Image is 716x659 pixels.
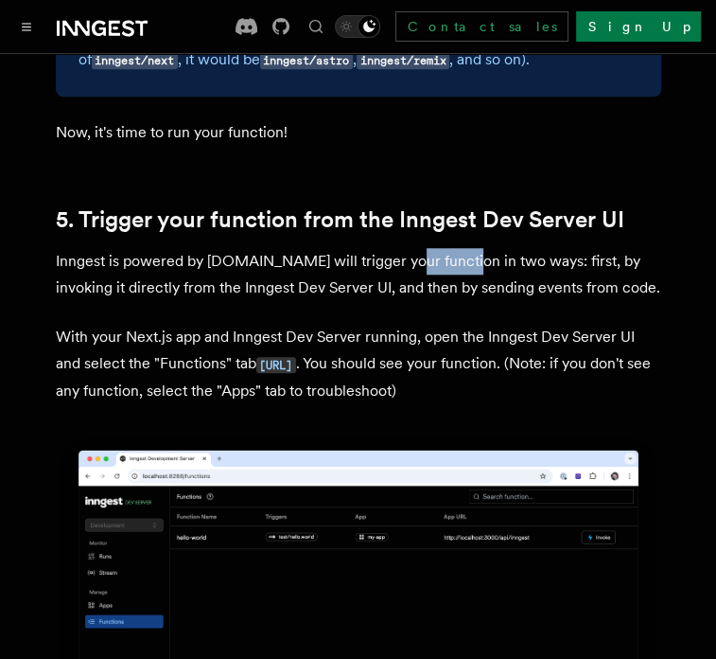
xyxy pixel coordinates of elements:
p: With your Next.js app and Inngest Dev Server running, open the Inngest Dev Server UI and select t... [56,324,661,404]
code: inngest/remix [357,53,449,69]
code: inngest/astro [260,53,353,69]
a: Sign Up [576,11,701,42]
a: Contact sales [395,11,568,42]
p: Inngest is powered by [DOMAIN_NAME] will trigger your function in two ways: first, by invoking it... [56,248,661,301]
a: 5. Trigger your function from the Inngest Dev Server UI [56,206,624,233]
code: inngest/next [92,53,178,69]
a: [URL] [256,354,296,372]
p: Now, it's time to run your function! [56,119,661,146]
button: Toggle navigation [15,15,38,38]
button: Find something... [305,15,327,38]
button: Toggle dark mode [335,15,380,38]
code: [URL] [256,357,296,373]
